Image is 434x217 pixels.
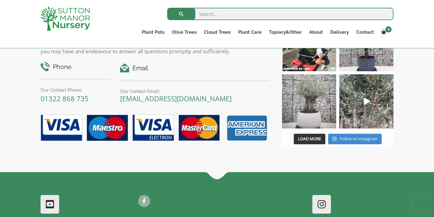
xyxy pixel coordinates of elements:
img: Check out this beauty we potted at our nursery today ❤️‍🔥 A huge, ancient gnarled Olive tree plan... [282,74,336,128]
a: Contact [353,28,378,37]
span: Load More [298,136,321,141]
a: Plant Pots [138,28,168,37]
a: Cloud Trees [200,28,234,37]
h4: Email [120,63,270,73]
a: Topiary&Other [265,28,306,37]
a: Instagram Follow on Instagram [328,134,382,144]
a: About [306,28,327,37]
svg: Instagram [332,137,336,141]
input: Search... [167,8,393,20]
a: Plant Care [234,28,265,37]
img: payment-options.png [36,111,270,145]
p: Our Contact Email: [120,87,270,95]
a: 01322 868 735 [41,94,89,103]
svg: Play [364,98,370,105]
a: 0 [378,28,393,37]
a: Delivery [327,28,353,37]
img: logo [41,6,90,31]
span: Follow on Instagram [340,136,377,141]
a: [EMAIL_ADDRESS][DOMAIN_NAME] [120,94,232,103]
span: 0 [385,26,392,33]
p: Our Contact Phone: [41,86,111,93]
button: Load More [294,134,325,144]
a: Play [339,74,393,128]
img: New arrivals Monday morning of beautiful olive trees 🤩🤩 The weather is beautiful this summer, gre... [339,74,393,128]
h4: Phone [41,62,111,72]
a: Olive Trees [168,28,200,37]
